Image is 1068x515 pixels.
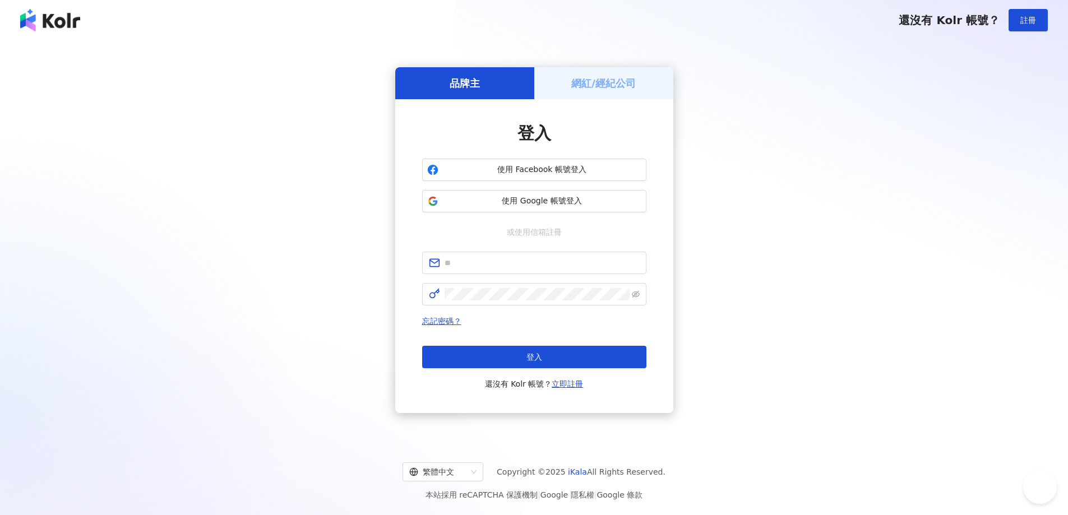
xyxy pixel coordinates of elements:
[497,465,665,479] span: Copyright © 2025 All Rights Reserved.
[1023,479,1057,512] iframe: Toggle Customer Support
[443,164,641,175] span: 使用 Facebook 帳號登入
[422,317,461,326] a: 忘記密碼？
[1009,9,1048,31] button: 註冊
[422,346,646,368] button: 登入
[540,490,594,499] a: Google 隱私權
[20,9,80,31] img: logo
[517,123,551,143] span: 登入
[450,76,480,90] h5: 品牌主
[422,190,646,212] button: 使用 Google 帳號登入
[568,467,587,476] a: iKala
[571,76,636,90] h5: 網紅/經紀公司
[1020,16,1036,25] span: 註冊
[899,13,1000,27] span: 還沒有 Kolr 帳號？
[422,159,646,181] button: 使用 Facebook 帳號登入
[538,490,540,499] span: |
[552,379,583,388] a: 立即註冊
[594,490,597,499] span: |
[632,290,640,298] span: eye-invisible
[426,488,642,502] span: 本站採用 reCAPTCHA 保護機制
[597,490,642,499] a: Google 條款
[443,196,641,207] span: 使用 Google 帳號登入
[409,463,466,481] div: 繁體中文
[526,352,542,361] span: 登入
[499,226,570,238] span: 或使用信箱註冊
[485,377,584,391] span: 還沒有 Kolr 帳號？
